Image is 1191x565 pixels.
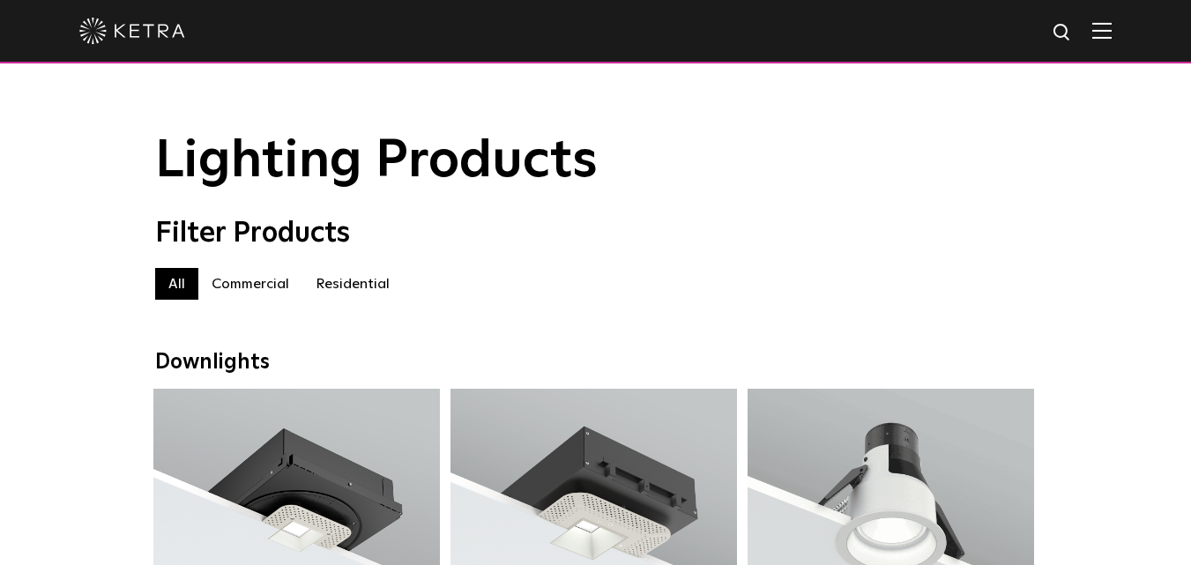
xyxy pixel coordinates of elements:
label: Residential [302,268,403,300]
label: Commercial [198,268,302,300]
img: ketra-logo-2019-white [79,18,185,44]
label: All [155,268,198,300]
div: Filter Products [155,217,1037,250]
span: Lighting Products [155,135,598,188]
img: search icon [1052,22,1074,44]
img: Hamburger%20Nav.svg [1092,22,1112,39]
div: Downlights [155,350,1037,375]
